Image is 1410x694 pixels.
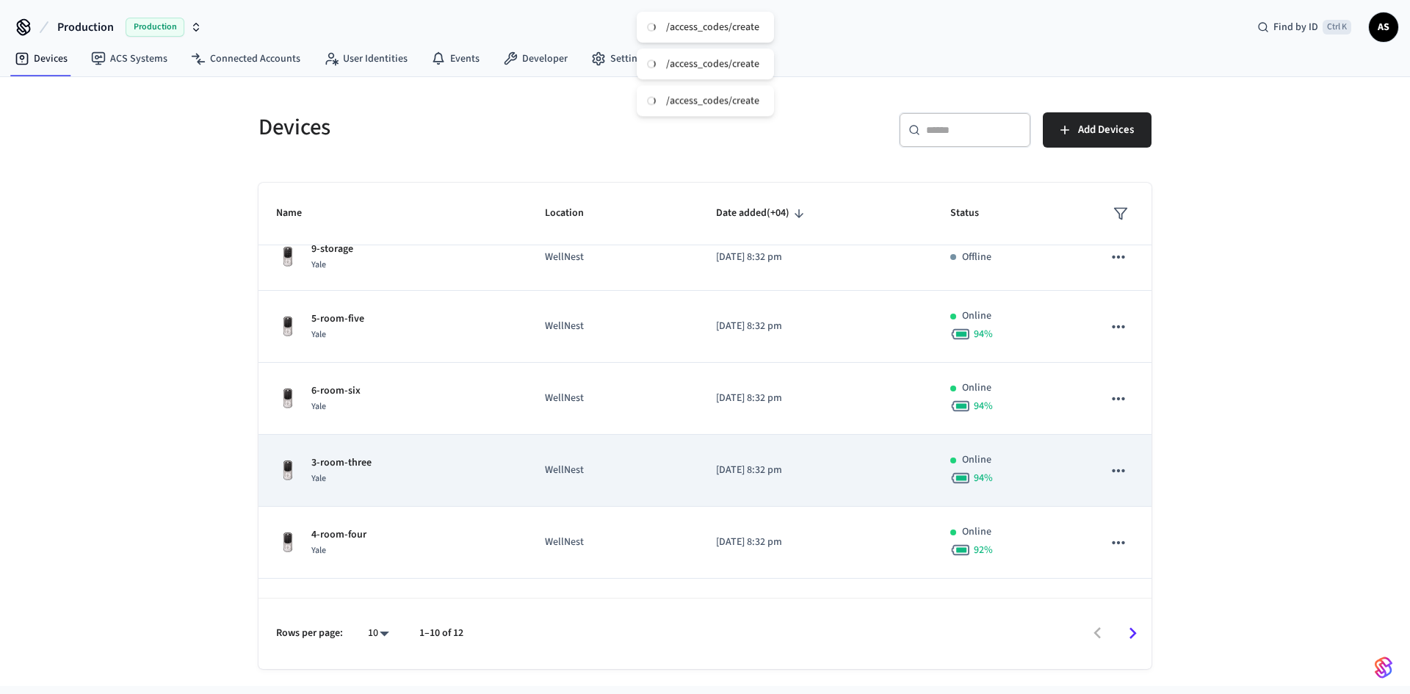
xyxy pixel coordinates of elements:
p: [DATE] 8:32 pm [716,250,916,265]
button: Go to next page [1116,616,1150,651]
button: AS [1369,12,1398,42]
span: Add Devices [1078,120,1134,140]
a: Events [419,46,491,72]
img: Yale Assure Touchscreen Wifi Smart Lock, Satin Nickel, Front [276,245,300,269]
p: WellNest [545,391,681,406]
p: [DATE] 8:32 pm [716,463,916,478]
p: Online [962,308,991,324]
h5: Devices [258,112,696,142]
p: WellNest [545,319,681,334]
div: /access_codes/create [666,57,759,71]
p: Rows per page: [276,626,343,641]
span: Yale [311,472,326,485]
span: Yale [311,259,326,271]
span: AS [1370,14,1397,40]
img: Yale Assure Touchscreen Wifi Smart Lock, Satin Nickel, Front [276,531,300,554]
p: 9-storage [311,242,353,257]
span: Yale [311,328,326,341]
span: 94 % [974,471,993,485]
p: WellNest [545,250,681,265]
span: Production [57,18,114,36]
span: Location [545,202,603,225]
span: Yale [311,400,326,413]
div: 10 [361,623,396,644]
p: 5-room-five [311,311,364,327]
p: 4-room-four [311,527,366,543]
span: Yale [311,544,326,557]
a: Devices [3,46,79,72]
p: Online [962,380,991,396]
a: Connected Accounts [179,46,312,72]
p: Online [962,452,991,468]
span: Ctrl K [1323,20,1351,35]
span: Production [126,18,184,37]
span: 92 % [974,543,993,557]
span: Find by ID [1273,20,1318,35]
p: 1–10 of 12 [419,626,463,641]
a: User Identities [312,46,419,72]
p: 11-badtumbler [311,596,378,612]
a: Settings [579,46,659,72]
a: ACS Systems [79,46,179,72]
img: Yale Assure Touchscreen Wifi Smart Lock, Satin Nickel, Front [276,315,300,339]
img: Yale Assure Touchscreen Wifi Smart Lock, Satin Nickel, Front [276,459,300,482]
button: Add Devices [1043,112,1151,148]
span: Name [276,202,321,225]
p: [DATE] 8:32 pm [716,535,916,550]
a: Developer [491,46,579,72]
p: Offline [962,250,991,265]
span: Status [950,202,998,225]
img: Yale Assure Touchscreen Wifi Smart Lock, Satin Nickel, Front [276,387,300,411]
p: 3-room-three [311,455,372,471]
div: Find by IDCtrl K [1245,14,1363,40]
p: WellNest [545,535,681,550]
p: [DATE] 8:32 pm [716,391,916,406]
p: Online [962,524,991,540]
p: 6-room-six [311,383,361,399]
p: WellNest [545,463,681,478]
span: Date added(+04) [716,202,809,225]
span: 94 % [974,327,993,341]
p: [DATE] 8:32 pm [716,319,916,334]
div: /access_codes/create [666,21,759,34]
span: 94 % [974,399,993,413]
div: /access_codes/create [666,94,759,107]
img: SeamLogoGradient.69752ec5.svg [1375,656,1392,679]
